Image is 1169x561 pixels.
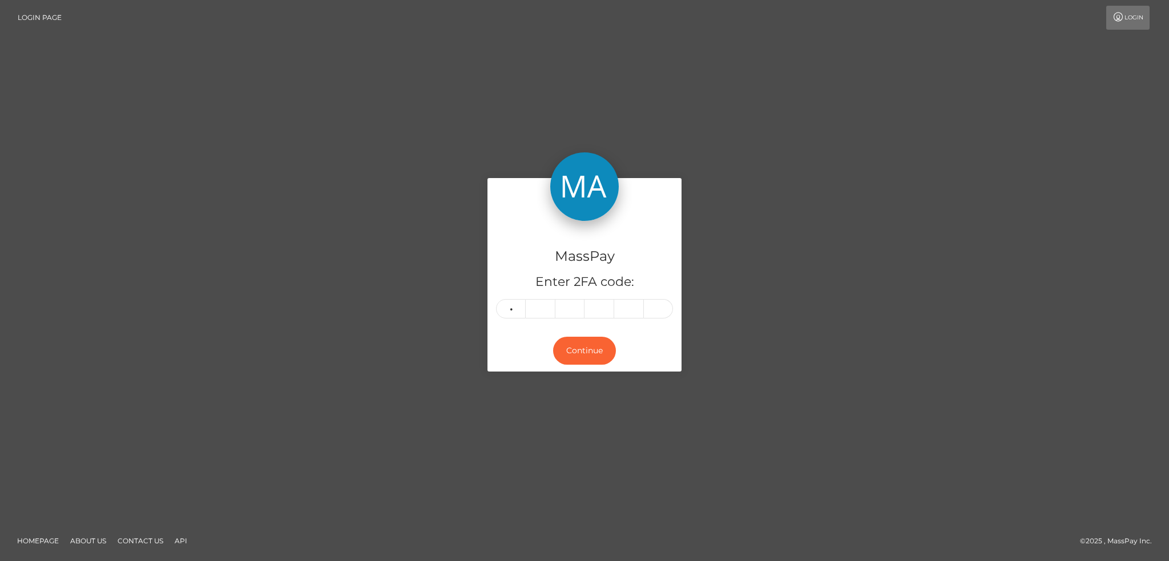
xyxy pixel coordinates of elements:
h4: MassPay [496,247,673,267]
a: Contact Us [113,532,168,550]
a: Login Page [18,6,62,30]
div: © 2025 , MassPay Inc. [1080,535,1160,547]
a: API [170,532,192,550]
a: About Us [66,532,111,550]
a: Homepage [13,532,63,550]
h5: Enter 2FA code: [496,273,673,291]
button: Continue [553,337,616,365]
img: MassPay [550,152,619,221]
a: Login [1106,6,1150,30]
